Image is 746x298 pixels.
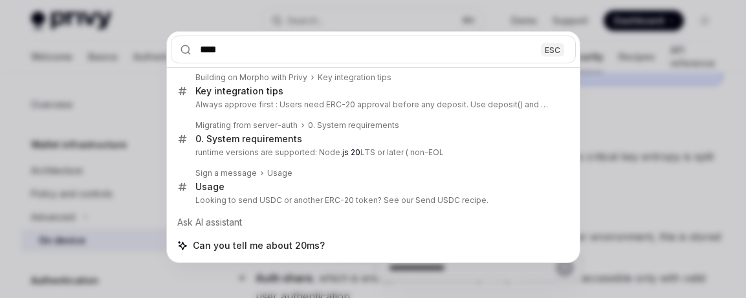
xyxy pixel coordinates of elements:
[195,120,298,131] div: Migrating from server-auth
[267,168,292,178] div: Usage
[195,85,283,97] div: Key integration tips
[193,239,325,252] span: Can you tell me about 20ms?
[541,43,564,56] div: ESC
[195,195,549,206] p: Looking to send USDC or another ERC-20 token? See our Send USDC recipe.
[195,168,257,178] div: Sign a message
[195,133,302,145] div: 0. System requirements
[342,147,360,157] b: js 20
[195,72,307,83] div: Building on Morpho with Privy
[171,211,576,234] div: Ask AI assistant
[318,72,391,83] div: Key integration tips
[308,120,399,131] div: 0. System requirements
[195,100,549,110] p: Always approve first : Users need ERC-20 approval before any deposit. Use deposit() and redeem() : T
[195,181,225,193] div: Usage
[195,147,549,158] p: runtime versions are supported: Node. LTS or later ( non-EOL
